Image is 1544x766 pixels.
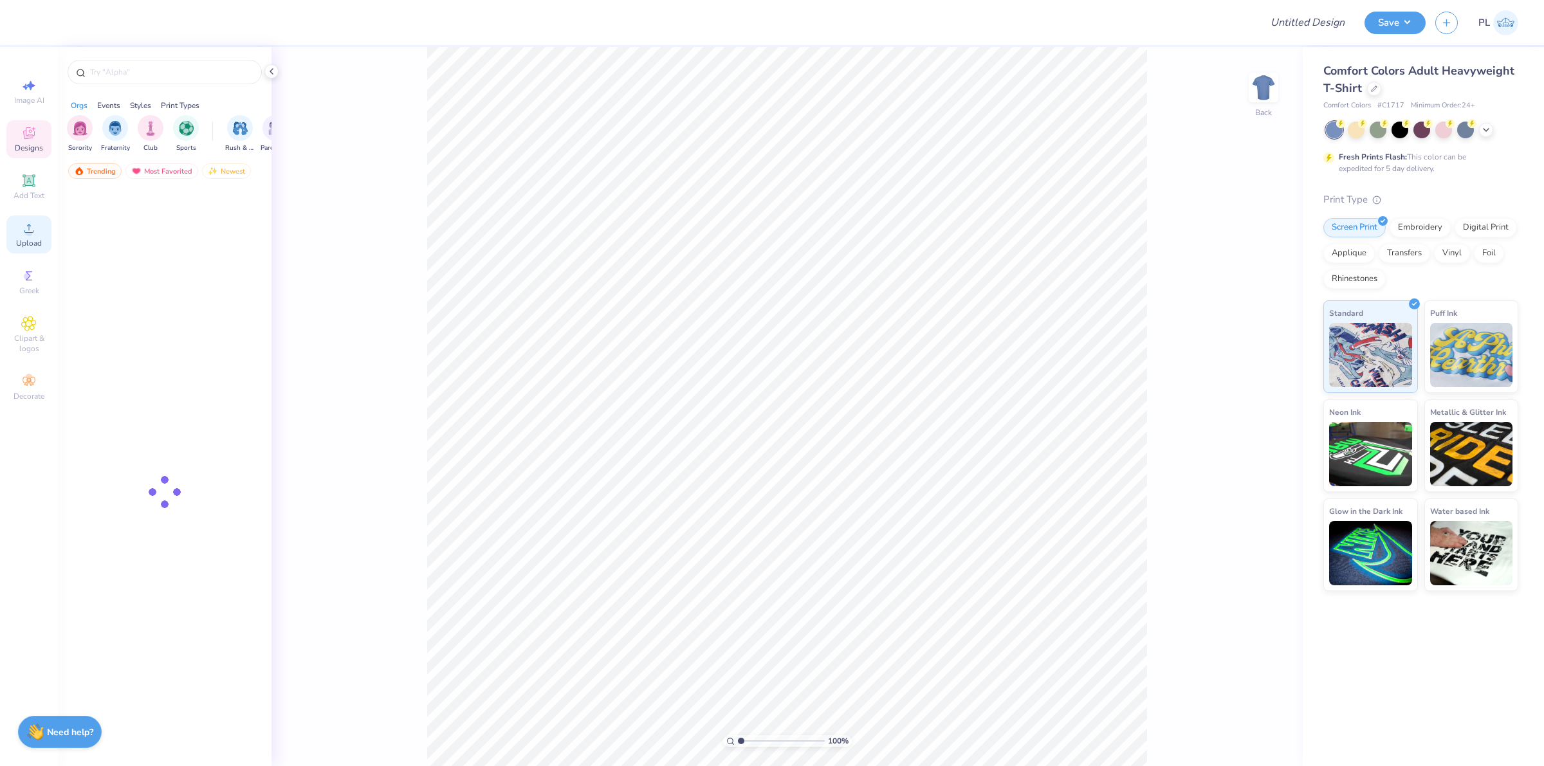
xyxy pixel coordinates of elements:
[1474,244,1504,263] div: Foil
[71,100,87,111] div: Orgs
[173,115,199,153] div: filter for Sports
[47,726,93,738] strong: Need help?
[14,391,44,401] span: Decorate
[143,143,158,153] span: Club
[225,115,255,153] button: filter button
[1260,10,1355,35] input: Untitled Design
[130,100,151,111] div: Styles
[101,115,130,153] button: filter button
[1434,244,1470,263] div: Vinyl
[1323,100,1371,111] span: Comfort Colors
[74,167,84,176] img: trending.gif
[101,143,130,153] span: Fraternity
[261,143,290,153] span: Parent's Weekend
[1430,422,1513,486] img: Metallic & Glitter Ink
[89,66,253,78] input: Try "Alpha"
[1323,244,1375,263] div: Applique
[208,167,218,176] img: Newest.gif
[225,143,255,153] span: Rush & Bid
[1329,405,1361,419] span: Neon Ink
[67,115,93,153] div: filter for Sorority
[1329,323,1412,387] img: Standard
[1329,422,1412,486] img: Neon Ink
[1323,192,1518,207] div: Print Type
[1377,100,1404,111] span: # C1717
[1251,75,1276,100] img: Back
[176,143,196,153] span: Sports
[143,121,158,136] img: Club Image
[1430,405,1506,419] span: Metallic & Glitter Ink
[1323,218,1386,237] div: Screen Print
[1339,151,1497,174] div: This color can be expedited for 5 day delivery.
[1339,152,1407,162] strong: Fresh Prints Flash:
[15,143,43,153] span: Designs
[1329,306,1363,320] span: Standard
[1493,10,1518,35] img: Pamela Lois Reyes
[1365,12,1426,34] button: Save
[6,333,51,354] span: Clipart & logos
[1478,15,1490,30] span: PL
[68,163,122,179] div: Trending
[179,121,194,136] img: Sports Image
[1379,244,1430,263] div: Transfers
[16,238,42,248] span: Upload
[1323,269,1386,289] div: Rhinestones
[67,115,93,153] button: filter button
[1411,100,1475,111] span: Minimum Order: 24 +
[68,143,92,153] span: Sorority
[1430,521,1513,585] img: Water based Ink
[1323,63,1514,96] span: Comfort Colors Adult Heavyweight T-Shirt
[1255,107,1272,118] div: Back
[225,115,255,153] div: filter for Rush & Bid
[268,121,283,136] img: Parent's Weekend Image
[101,115,130,153] div: filter for Fraternity
[1329,521,1412,585] img: Glow in the Dark Ink
[1329,504,1402,518] span: Glow in the Dark Ink
[173,115,199,153] button: filter button
[108,121,122,136] img: Fraternity Image
[131,167,142,176] img: most_fav.gif
[1430,306,1457,320] span: Puff Ink
[97,100,120,111] div: Events
[73,121,87,136] img: Sorority Image
[1455,218,1517,237] div: Digital Print
[14,190,44,201] span: Add Text
[125,163,198,179] div: Most Favorited
[202,163,251,179] div: Newest
[138,115,163,153] div: filter for Club
[1430,323,1513,387] img: Puff Ink
[161,100,199,111] div: Print Types
[1478,10,1518,35] a: PL
[19,286,39,296] span: Greek
[1430,504,1489,518] span: Water based Ink
[1390,218,1451,237] div: Embroidery
[14,95,44,105] span: Image AI
[261,115,290,153] div: filter for Parent's Weekend
[138,115,163,153] button: filter button
[828,735,849,747] span: 100 %
[261,115,290,153] button: filter button
[233,121,248,136] img: Rush & Bid Image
